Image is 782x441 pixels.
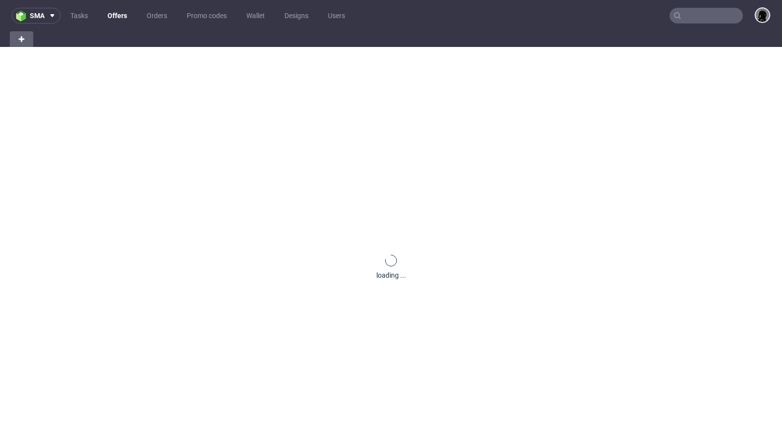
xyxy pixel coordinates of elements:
a: Offers [102,8,133,23]
a: Wallet [240,8,271,23]
img: logo [16,10,30,22]
a: Promo codes [181,8,233,23]
a: Tasks [65,8,94,23]
span: sma [30,12,44,19]
a: Designs [279,8,314,23]
button: sma [12,8,61,23]
img: Dawid Urbanowicz [756,8,769,22]
a: Orders [141,8,173,23]
div: loading ... [376,270,406,280]
a: Users [322,8,351,23]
